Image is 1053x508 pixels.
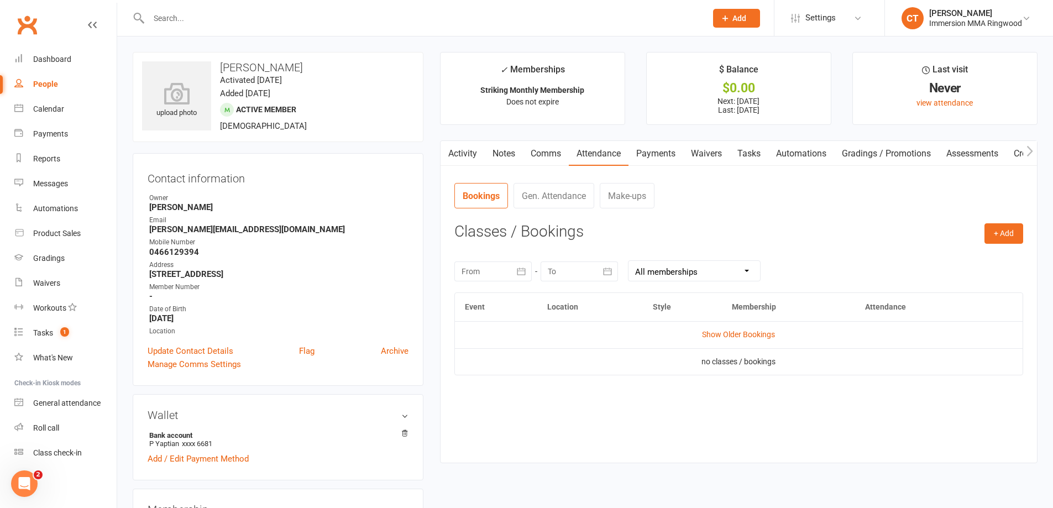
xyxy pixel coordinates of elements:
[149,304,408,315] div: Date of Birth
[657,82,821,94] div: $0.00
[149,291,408,301] strong: -
[441,141,485,166] a: Activity
[14,171,117,196] a: Messages
[33,55,71,64] div: Dashboard
[702,330,775,339] a: Show Older Bookings
[719,62,758,82] div: $ Balance
[732,14,746,23] span: Add
[33,328,53,337] div: Tasks
[13,11,41,39] a: Clubworx
[929,8,1022,18] div: [PERSON_NAME]
[922,62,968,82] div: Last visit
[236,105,296,114] span: Active member
[149,282,408,292] div: Member Number
[569,141,628,166] a: Attendance
[537,293,643,321] th: Location
[14,72,117,97] a: People
[805,6,836,30] span: Settings
[142,82,211,119] div: upload photo
[14,196,117,221] a: Automations
[148,358,241,371] a: Manage Comms Settings
[11,470,38,497] iframe: Intercom live chat
[145,11,699,26] input: Search...
[916,98,973,107] a: view attendance
[148,409,408,421] h3: Wallet
[722,293,855,321] th: Membership
[855,293,981,321] th: Attendance
[14,321,117,345] a: Tasks 1
[381,344,408,358] a: Archive
[14,391,117,416] a: General attendance kiosk mode
[33,423,59,432] div: Roll call
[149,202,408,212] strong: [PERSON_NAME]
[455,348,1023,375] td: no classes / bookings
[500,62,565,83] div: Memberships
[149,431,403,439] strong: Bank account
[34,470,43,479] span: 2
[220,75,282,85] time: Activated [DATE]
[929,18,1022,28] div: Immersion MMA Ringwood
[14,97,117,122] a: Calendar
[768,141,834,166] a: Automations
[33,129,68,138] div: Payments
[454,223,1023,240] h3: Classes / Bookings
[149,260,408,270] div: Address
[14,47,117,72] a: Dashboard
[33,204,78,213] div: Automations
[33,104,64,113] div: Calendar
[514,183,594,208] a: Gen. Attendance
[984,223,1023,243] button: + Add
[299,344,315,358] a: Flag
[713,9,760,28] button: Add
[33,229,81,238] div: Product Sales
[149,247,408,257] strong: 0466129394
[485,141,523,166] a: Notes
[148,430,408,449] li: P Yaptian
[33,279,60,287] div: Waivers
[455,293,537,321] th: Event
[14,146,117,171] a: Reports
[142,61,414,74] h3: [PERSON_NAME]
[14,221,117,246] a: Product Sales
[454,183,508,208] a: Bookings
[14,441,117,465] a: Class kiosk mode
[33,399,101,407] div: General attendance
[33,303,66,312] div: Workouts
[628,141,683,166] a: Payments
[834,141,939,166] a: Gradings / Promotions
[14,271,117,296] a: Waivers
[14,416,117,441] a: Roll call
[149,224,408,234] strong: [PERSON_NAME][EMAIL_ADDRESS][DOMAIN_NAME]
[14,246,117,271] a: Gradings
[657,97,821,114] p: Next: [DATE] Last: [DATE]
[683,141,730,166] a: Waivers
[14,345,117,370] a: What's New
[939,141,1006,166] a: Assessments
[220,88,270,98] time: Added [DATE]
[148,452,249,465] a: Add / Edit Payment Method
[33,154,60,163] div: Reports
[149,326,408,337] div: Location
[480,86,584,95] strong: Striking Monthly Membership
[148,168,408,185] h3: Contact information
[14,122,117,146] a: Payments
[500,65,507,75] i: ✓
[149,193,408,203] div: Owner
[902,7,924,29] div: CT
[182,439,212,448] span: xxxx 6681
[149,313,408,323] strong: [DATE]
[730,141,768,166] a: Tasks
[33,448,82,457] div: Class check-in
[220,121,307,131] span: [DEMOGRAPHIC_DATA]
[506,97,559,106] span: Does not expire
[33,254,65,263] div: Gradings
[14,296,117,321] a: Workouts
[33,80,58,88] div: People
[600,183,654,208] a: Make-ups
[148,344,233,358] a: Update Contact Details
[643,293,722,321] th: Style
[149,269,408,279] strong: [STREET_ADDRESS]
[33,179,68,188] div: Messages
[149,237,408,248] div: Mobile Number
[33,353,73,362] div: What's New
